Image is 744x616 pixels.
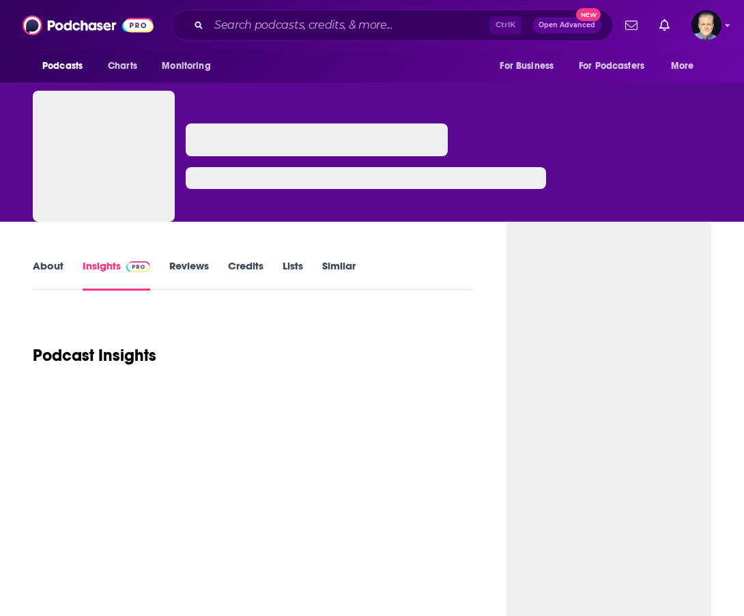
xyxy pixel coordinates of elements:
button: open menu [490,53,571,79]
span: Logged in as JonesLiterary [691,10,721,40]
a: Show notifications dropdown [654,14,675,37]
div: Search podcasts, credits, & more... [171,10,613,41]
a: Charts [99,53,145,79]
a: Reviews [169,259,209,291]
a: Similar [322,259,356,291]
button: open menu [570,53,664,79]
span: New [576,8,601,21]
img: Podchaser Pro [126,261,150,272]
button: Open AdvancedNew [532,17,601,33]
a: Lists [283,259,303,291]
button: open menu [33,53,100,79]
span: Podcasts [42,57,83,76]
span: Open Advanced [539,22,595,29]
button: open menu [661,53,711,79]
h1: Podcast Insights [33,345,156,366]
button: open menu [152,53,228,79]
a: Show notifications dropdown [620,14,643,37]
span: Charts [108,57,137,76]
img: User Profile [691,10,721,40]
span: Monitoring [162,57,210,76]
a: About [33,259,63,291]
span: For Business [500,57,554,76]
span: For Podcasters [579,57,644,76]
a: Credits [228,259,263,291]
a: InsightsPodchaser Pro [83,259,150,291]
button: Show profile menu [691,10,721,40]
img: Podchaser - Follow, Share and Rate Podcasts [23,12,154,38]
span: Ctrl K [489,16,521,34]
span: More [671,57,694,76]
input: Search podcasts, credits, & more... [209,14,489,36]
